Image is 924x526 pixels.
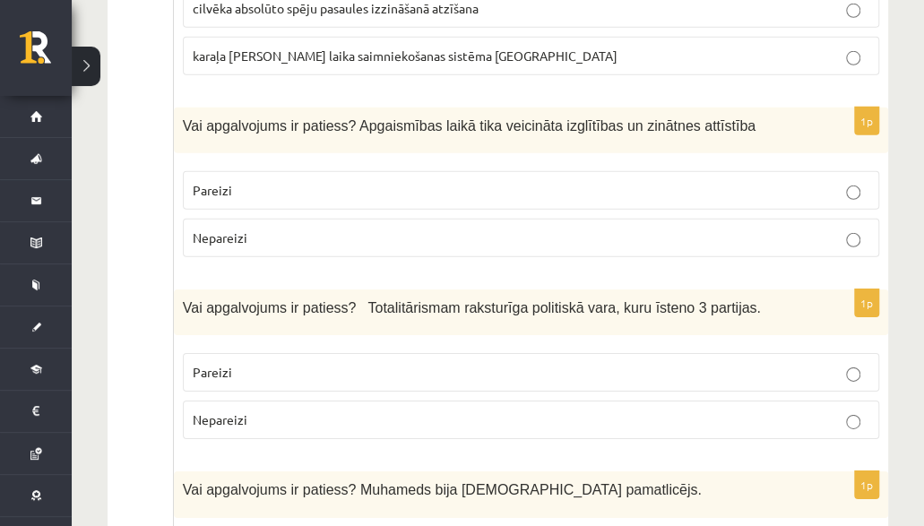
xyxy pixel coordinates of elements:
[183,118,756,134] span: Vai apgalvojums ir patiess? Apgaismības laikā tika veicināta izglītības un zinātnes attīstība
[193,364,232,380] span: Pareizi
[846,185,860,200] input: Pareizi
[193,182,232,198] span: Pareizi
[193,47,617,64] span: karaļa [PERSON_NAME] laika saimniekošanas sistēma [GEOGRAPHIC_DATA]
[854,289,879,317] p: 1p
[854,470,879,499] p: 1p
[846,415,860,429] input: Nepareizi
[193,411,247,427] span: Nepareizi
[854,107,879,135] p: 1p
[846,4,860,18] input: cilvēka absolūto spēju pasaules izzināšanā atzīšana
[20,31,72,76] a: Rīgas 1. Tālmācības vidusskola
[846,367,860,382] input: Pareizi
[193,229,247,246] span: Nepareizi
[183,300,761,315] span: Vai apgalvojums ir patiess? Totalitārismam raksturīga politiskā vara, kuru īsteno 3 partijas.
[183,482,702,497] span: Vai apgalvojums ir patiess? Muhameds bija [DEMOGRAPHIC_DATA] pamatlicējs.
[846,51,860,65] input: karaļa [PERSON_NAME] laika saimniekošanas sistēma [GEOGRAPHIC_DATA]
[846,233,860,247] input: Nepareizi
